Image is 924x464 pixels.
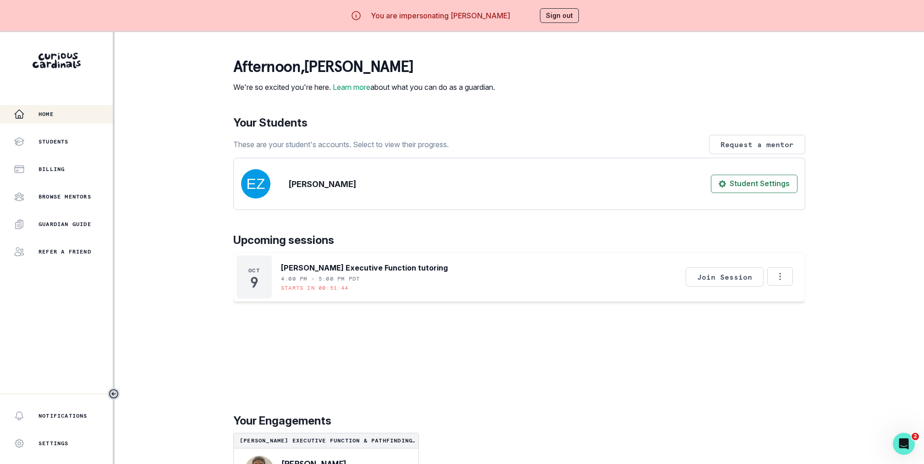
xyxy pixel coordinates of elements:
[38,138,69,145] p: Students
[38,440,69,447] p: Settings
[912,433,919,440] span: 2
[38,221,91,228] p: Guardian Guide
[709,135,805,154] button: Request a mentor
[38,166,65,173] p: Billing
[233,232,805,249] p: Upcoming sessions
[289,178,356,190] p: [PERSON_NAME]
[233,58,495,76] p: afternoon , [PERSON_NAME]
[893,433,915,455] iframe: Intercom live chat
[281,275,360,282] p: 4:00 PM - 5:00 PM PDT
[371,10,510,21] p: You are impersonating [PERSON_NAME]
[38,110,54,118] p: Home
[281,284,349,292] p: Starts in 00:51:44
[233,413,805,429] p: Your Engagements
[241,169,270,199] img: svg
[38,248,91,255] p: Refer a friend
[333,83,370,92] a: Learn more
[233,139,449,150] p: These are your student's accounts. Select to view their progress.
[711,175,797,193] button: Student Settings
[33,53,81,68] img: Curious Cardinals Logo
[38,193,91,200] p: Browse Mentors
[767,267,793,286] button: Options
[281,262,448,273] p: [PERSON_NAME] Executive Function tutoring
[38,412,88,420] p: Notifications
[686,267,764,287] button: Join Session
[540,8,579,23] button: Sign out
[250,278,258,287] p: 9
[108,388,120,400] button: Toggle sidebar
[248,267,260,274] p: Oct
[233,115,805,131] p: Your Students
[237,437,415,444] p: [PERSON_NAME] Executive Function & Pathfinding Academic Mentorship
[233,82,495,93] p: We're so excited you're here. about what you can do as a guardian.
